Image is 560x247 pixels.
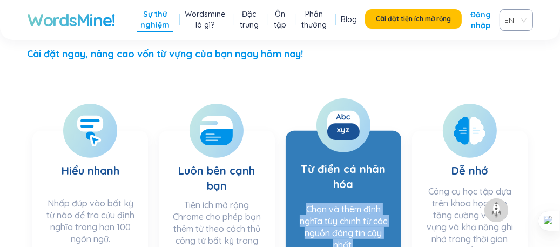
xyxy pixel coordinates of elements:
font: Ôn tập [274,9,286,30]
a: Đặc trưng [239,9,259,30]
a: Blog [341,14,357,25]
font: Sự thử nghiệm [140,9,170,30]
font: EN [504,15,514,25]
a: Sự thử nghiệm [139,9,171,30]
span: VIE [504,12,524,28]
a: Ôn tập [273,9,287,30]
button: Cài đặt tiện ích mở rộng [365,9,462,29]
a: Cài đặt tiện ích mở rộng [365,9,462,31]
font: Đăng nhập [470,10,491,30]
font: Cài đặt ngay, nâng cao vốn từ vựng của bạn ngay hôm nay! [27,48,303,60]
font: Nhấp đúp vào bất kỳ từ nào để tra cứu định nghĩa trong hơn 100 ngôn ngữ. [46,198,134,244]
a: Phần thưởng [301,9,327,30]
font: Dễ nhớ [451,164,488,177]
img: to top [488,202,505,219]
font: Từ điển cá nhân hóa [301,162,386,191]
a: WordsMine! [27,9,115,31]
font: Hiểu nhanh [62,164,119,177]
font: Blog [341,15,357,24]
font: Đặc trưng [240,9,259,30]
font: Cài đặt tiện ích mở rộng [376,15,451,23]
a: Wordsmine là gì? [185,9,225,30]
a: Đăng nhập [470,9,491,31]
font: Luôn bên cạnh bạn [178,164,255,192]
